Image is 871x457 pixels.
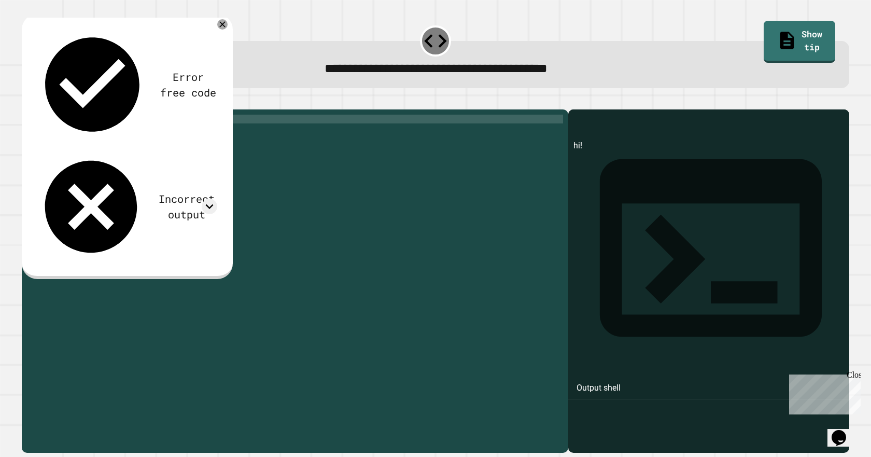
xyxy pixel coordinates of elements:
iframe: chat widget [785,370,861,414]
a: Show tip [764,21,836,63]
div: Error free code [159,69,217,100]
div: hi! [573,140,844,452]
div: Incorrect output [157,191,217,222]
iframe: chat widget [827,416,861,447]
div: Chat with us now!Close [4,4,72,66]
